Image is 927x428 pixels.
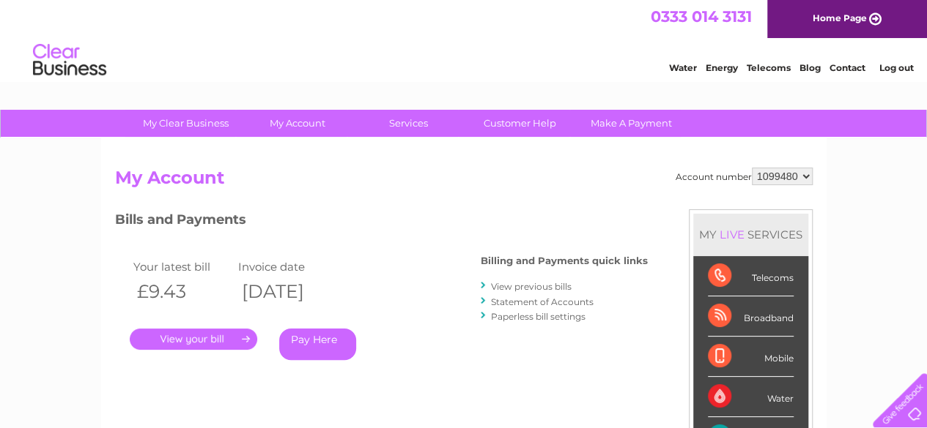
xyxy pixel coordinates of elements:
a: Log out [879,62,913,73]
td: Your latest bill [130,257,235,277]
a: Telecoms [747,62,791,73]
a: Statement of Accounts [491,296,594,307]
h2: My Account [115,168,813,195]
img: logo.png [32,38,107,83]
a: Make A Payment [571,110,692,137]
div: Broadband [708,296,794,337]
a: View previous bills [491,281,572,292]
div: MY SERVICES [693,214,808,255]
a: . [130,328,257,350]
div: Telecoms [708,256,794,296]
a: Blog [799,62,821,73]
th: [DATE] [234,277,340,307]
div: Water [708,377,794,417]
a: Contact [830,62,865,73]
a: My Account [237,110,358,137]
div: LIVE [717,228,747,241]
div: Mobile [708,337,794,377]
div: Clear Business is a trading name of Verastar Limited (registered in [GEOGRAPHIC_DATA] No. 3667643... [118,8,810,71]
h4: Billing and Payments quick links [481,255,648,266]
th: £9.43 [130,277,235,307]
a: Customer Help [459,110,580,137]
a: Energy [706,62,738,73]
a: Water [669,62,697,73]
td: Invoice date [234,257,340,277]
a: Pay Here [279,328,356,360]
div: Account number [676,168,813,185]
a: Paperless bill settings [491,311,586,322]
a: Services [348,110,469,137]
h3: Bills and Payments [115,209,648,235]
a: 0333 014 3131 [651,7,752,26]
a: My Clear Business [125,110,246,137]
